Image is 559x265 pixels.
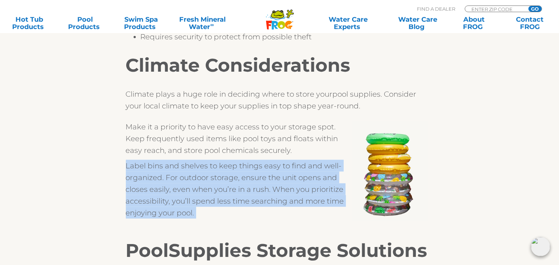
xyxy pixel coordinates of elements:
[169,239,252,262] span: Supplies
[257,239,428,262] span: Storage Solutions
[333,90,381,99] span: pool supplies
[126,122,338,155] span: Make it a priority to have easy access to your storage spot. Keep frequently used items like pool...
[7,16,51,31] a: Hot TubProducts
[141,32,312,41] span: Requires security to protect from possible theft
[417,6,455,12] p: Find A Dealer
[126,161,344,217] span: Label bins and shelves to keep things easy to find and well-organized. For outdoor storage, ensur...
[126,54,351,76] span: Climate Considerations
[126,90,333,99] span: Climate plays a huge role in deciding where to store your
[381,90,382,99] span: .
[528,6,542,12] input: GO
[396,16,439,31] a: Water CareBlog
[313,16,383,31] a: Water CareExperts
[508,16,552,31] a: ContactFROG
[352,121,428,221] img: Untitled-design-1Center.jpg
[210,22,214,28] sup: ∞
[175,16,230,31] a: Fresh MineralWater∞
[471,6,520,12] input: Zip Code Form
[126,239,169,262] span: Pool
[531,237,550,256] img: openIcon
[452,16,496,31] a: AboutFROG
[63,16,107,31] a: PoolProducts
[119,16,163,31] a: Swim SpaProducts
